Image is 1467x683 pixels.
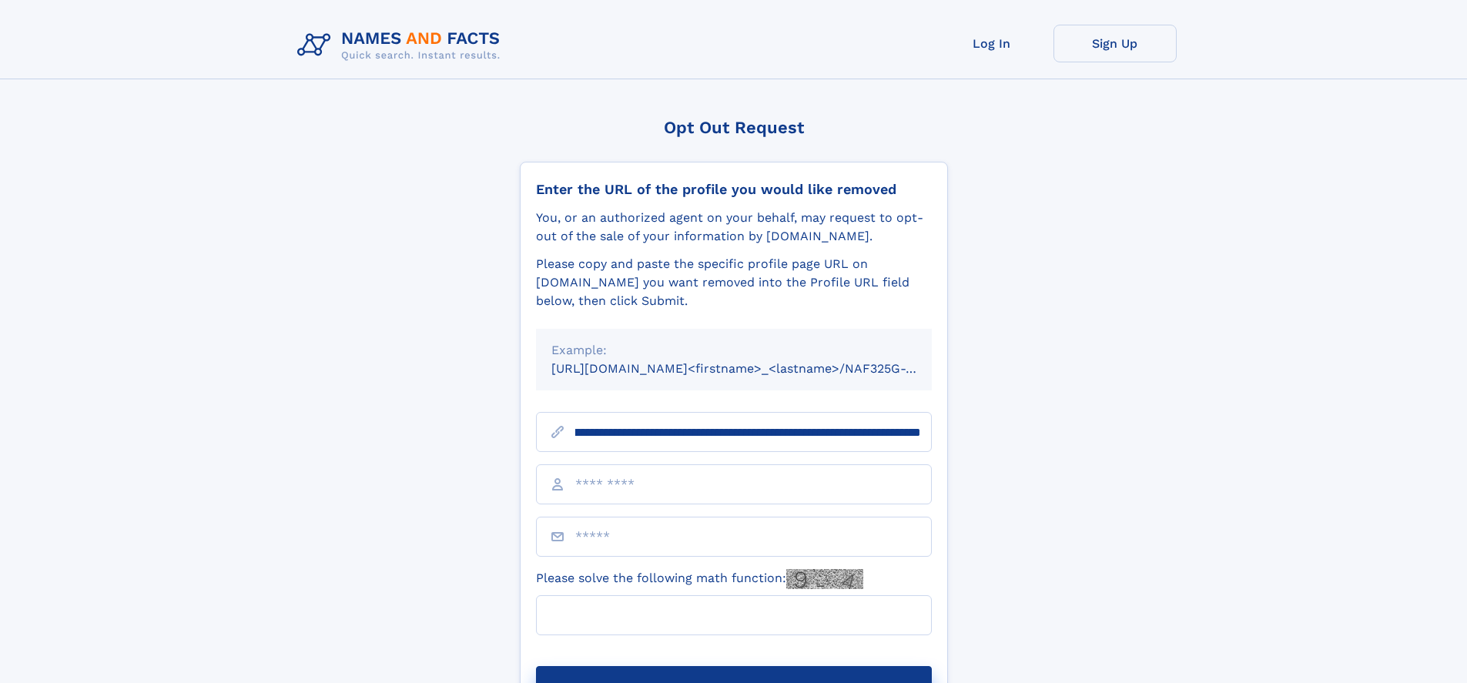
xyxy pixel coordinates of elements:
[1053,25,1177,62] a: Sign Up
[291,25,513,66] img: Logo Names and Facts
[551,341,916,360] div: Example:
[536,255,932,310] div: Please copy and paste the specific profile page URL on [DOMAIN_NAME] you want removed into the Pr...
[551,361,961,376] small: [URL][DOMAIN_NAME]<firstname>_<lastname>/NAF325G-xxxxxxxx
[536,181,932,198] div: Enter the URL of the profile you would like removed
[520,118,948,137] div: Opt Out Request
[536,209,932,246] div: You, or an authorized agent on your behalf, may request to opt-out of the sale of your informatio...
[536,569,863,589] label: Please solve the following math function:
[930,25,1053,62] a: Log In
